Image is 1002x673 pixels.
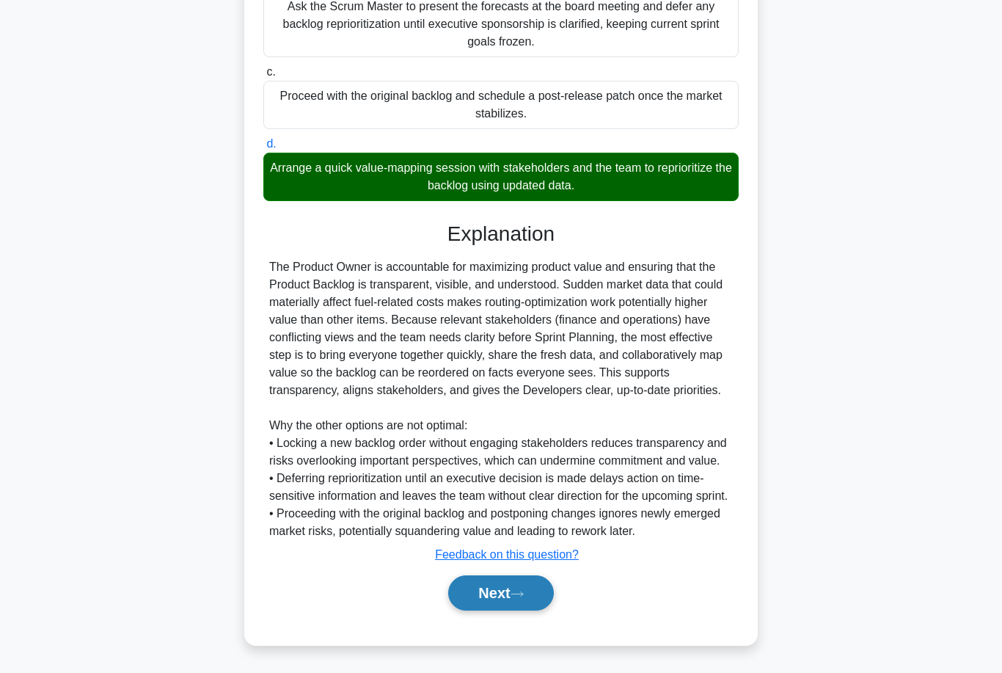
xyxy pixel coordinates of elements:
[448,575,553,611] button: Next
[263,153,739,201] div: Arrange a quick value-mapping session with stakeholders and the team to reprioritize the backlog ...
[266,137,276,150] span: d.
[435,548,579,561] a: Feedback on this question?
[263,81,739,129] div: Proceed with the original backlog and schedule a post-release patch once the market stabilizes.
[272,222,730,247] h3: Explanation
[266,65,275,78] span: c.
[269,258,733,540] div: The Product Owner is accountable for maximizing product value and ensuring that the Product Backl...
